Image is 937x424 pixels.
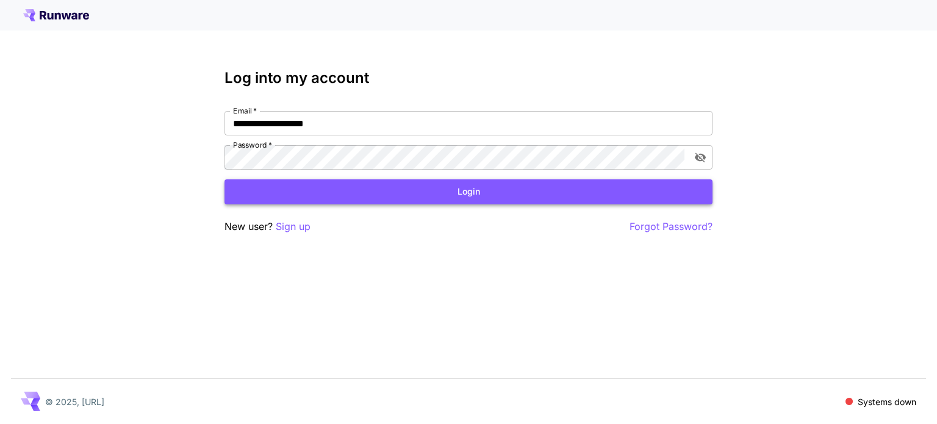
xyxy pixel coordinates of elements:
button: Forgot Password? [630,219,713,234]
label: Password [233,140,272,150]
button: Login [224,179,713,204]
h3: Log into my account [224,70,713,87]
label: Email [233,106,257,116]
button: Sign up [276,219,311,234]
p: © 2025, [URL] [45,395,104,408]
p: New user? [224,219,311,234]
button: toggle password visibility [689,146,711,168]
p: Systems down [858,395,916,408]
